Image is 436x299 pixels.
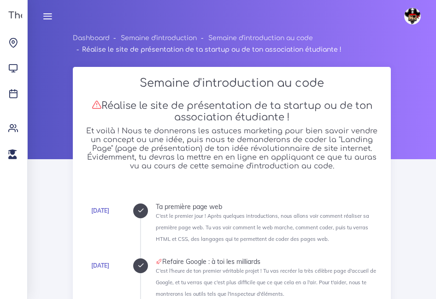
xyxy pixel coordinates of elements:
[404,8,421,24] img: avatar
[73,35,110,42] a: Dashboard
[156,203,381,210] div: Ta première page web
[156,258,381,265] div: Refaire Google : à toi les milliards
[6,11,103,21] h3: The Hacking Project
[121,35,197,42] a: Semaine d'introduction
[400,3,428,30] a: avatar
[82,77,381,90] h2: Semaine d'introduction au code
[208,35,313,42] a: Semaine d'introduction au code
[82,127,381,171] h5: Et voilà ! Nous te donnerons les astuces marketing pour bien savoir vendre un concept ou une idée...
[156,213,369,242] small: C'est le premier jour ! Après quelques introductions, nous allons voir comment réaliser sa premiè...
[73,44,342,55] li: Réalise le site de présentation de ta startup ou de ton association étudiante !
[156,268,376,297] small: C'est l'heure de ton premier véritable projet ! Tu vas recréer la très célèbre page d'accueil de ...
[91,207,109,214] a: [DATE]
[91,262,109,269] a: [DATE]
[82,100,381,124] h3: Réalise le site de présentation de ta startup ou de ton association étudiante !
